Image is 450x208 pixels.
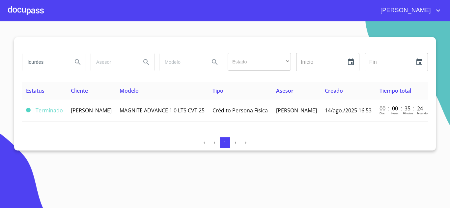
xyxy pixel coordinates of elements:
p: 00 : 00 : 35 : 24 [380,105,424,112]
span: Estatus [26,87,44,94]
span: [PERSON_NAME] [376,5,434,16]
input: search [159,53,204,71]
span: Terminado [36,107,63,114]
span: Terminado [26,108,31,112]
span: 1 [224,140,226,145]
p: Segundos [417,111,429,115]
div: ​ [228,53,291,71]
button: Search [138,54,154,70]
span: Crédito Persona Física [212,107,268,114]
button: account of current user [376,5,442,16]
span: Tipo [212,87,223,94]
input: search [22,53,67,71]
button: 1 [220,137,230,148]
p: Horas [391,111,399,115]
span: Asesor [276,87,294,94]
p: Dias [380,111,385,115]
button: Search [207,54,223,70]
input: search [91,53,136,71]
span: [PERSON_NAME] [276,107,317,114]
button: Search [70,54,86,70]
span: 14/ago./2025 16:53 [325,107,372,114]
span: MAGNITE ADVANCE 1 0 LTS CVT 25 [120,107,205,114]
span: Cliente [71,87,88,94]
span: Creado [325,87,343,94]
span: [PERSON_NAME] [71,107,112,114]
p: Minutos [403,111,413,115]
span: Modelo [120,87,139,94]
span: Tiempo total [380,87,411,94]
